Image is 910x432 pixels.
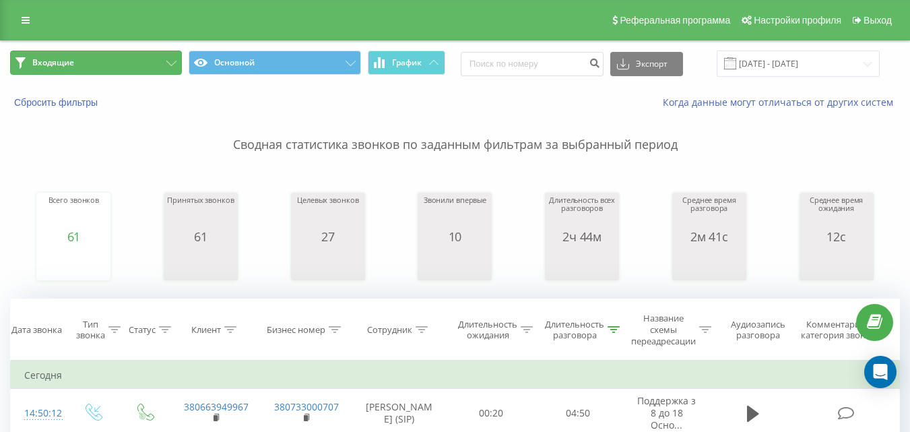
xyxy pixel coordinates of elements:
input: Поиск по номеру [461,52,604,76]
span: Настройки профиля [754,15,841,26]
a: Когда данные могут отличаться от других систем [663,96,900,109]
div: Среднее время разговора [676,196,743,230]
div: 2м 41с [676,230,743,243]
div: Длительность разговора [545,319,604,342]
div: Клиент [191,324,221,336]
span: Реферальная программа [620,15,730,26]
span: Поддержка з 8 до 18 Осно... [637,394,696,431]
div: 27 [297,230,358,243]
span: Входящие [32,57,74,68]
span: Выход [864,15,892,26]
div: Звонили впервые [424,196,486,230]
div: Тип звонка [76,319,105,342]
div: 10 [424,230,486,243]
div: Всего звонков [48,196,100,230]
button: Входящие [10,51,182,75]
button: Сбросить фильтры [10,96,104,109]
button: График [368,51,445,75]
div: Аудиозапись разговора [724,319,792,342]
div: Комментарий/категория звонка [798,319,877,342]
div: 14:50:12 [24,400,53,427]
div: Сотрудник [367,324,412,336]
div: Среднее время ожидания [803,196,870,230]
div: 2ч 44м [548,230,616,243]
div: 61 [48,230,100,243]
div: Название схемы переадресации [631,313,696,347]
button: Экспорт [610,52,683,76]
div: Длительность всех разговоров [548,196,616,230]
div: Бизнес номер [267,324,325,336]
div: Дата звонка [11,324,62,336]
button: Основной [189,51,360,75]
div: Целевых звонков [297,196,358,230]
div: Open Intercom Messenger [864,356,897,388]
div: 12с [803,230,870,243]
a: 380733000707 [274,400,339,413]
td: Сегодня [11,362,900,389]
div: Длительность ожидания [458,319,517,342]
p: Сводная статистика звонков по заданным фильтрам за выбранный период [10,109,900,154]
a: 380663949967 [184,400,249,413]
div: Принятых звонков [167,196,234,230]
div: 61 [167,230,234,243]
div: Статус [129,324,156,336]
span: График [392,58,422,67]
